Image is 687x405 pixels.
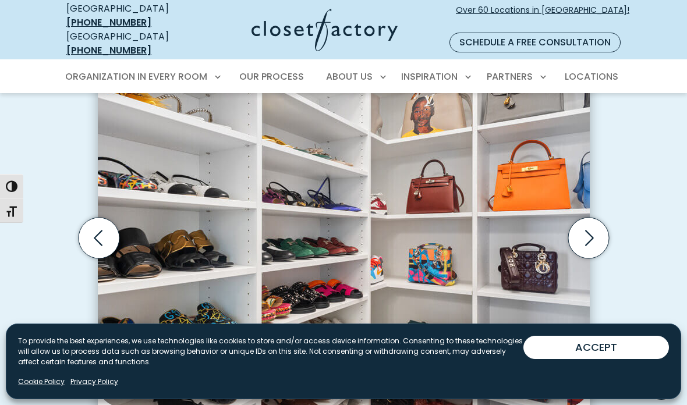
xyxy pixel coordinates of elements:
button: Previous slide [74,213,124,263]
div: [GEOGRAPHIC_DATA] [66,30,193,58]
a: Cookie Policy [18,376,65,387]
button: Next slide [564,213,614,263]
button: ACCEPT [523,336,669,359]
a: [PHONE_NUMBER] [66,16,151,29]
a: Schedule a Free Consultation [449,33,621,52]
a: [PHONE_NUMBER] [66,44,151,57]
span: Partners [487,70,533,83]
img: Closet Factory Logo [252,9,398,51]
span: Our Process [239,70,304,83]
a: Privacy Policy [70,376,118,387]
p: To provide the best experiences, we use technologies like cookies to store and/or access device i... [18,336,523,367]
span: Organization in Every Room [65,70,207,83]
span: Over 60 Locations in [GEOGRAPHIC_DATA]! [456,4,629,29]
span: About Us [326,70,373,83]
nav: Primary Menu [57,61,630,93]
span: Locations [565,70,618,83]
span: Inspiration [401,70,458,83]
div: [GEOGRAPHIC_DATA] [66,2,193,30]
